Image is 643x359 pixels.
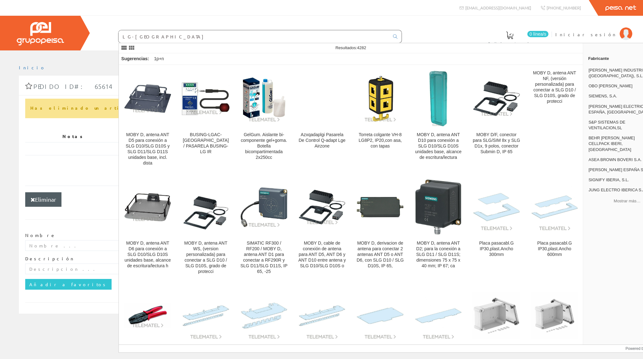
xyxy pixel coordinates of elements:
img: Envolvente vacía X25C LGR-TR, con tapa transparente [472,292,520,339]
img: BUSING-LGAC-IR / PASARELA BUSING-LG IR [182,82,229,115]
a: GelGum. Aislante bi-componente gel+goma. Botella bicompartimentada 2x250cc GelGum. Aislante bi-co... [235,65,293,173]
div: Total pedido: Total líneas: [25,155,618,186]
a: MOBY D/F, conector para SLG/SIM 8x y SLG D1x, 9 polos, conector Submin D, IP 65 MOBY D/F, conecto... [467,65,525,173]
div: Placa pasacabl.G IP30,plast.Ancho 600mm [531,240,578,258]
span: [EMAIL_ADDRESS][DOMAIN_NAME] [465,5,531,10]
img: MOBY D, cable de conexión de antena para ANT D5, ANT D6 y ANT D10 entre antena y SLG D10/SLG D10S o [298,189,346,225]
a: Torreta colgante VH-8 LG8P2, IP20,con asa, con tapas Torreta colgante VH-8 LG8P2, IP20,con asa, c... [351,65,409,173]
input: Nombre ... [25,240,618,251]
img: SIMATIC RF300 / RF200 / MOBY D, antena ANT D1 para conectar a RF290R y SLG D11/SLG D11S, IP 65, -25 [240,187,288,228]
span: 0 línea/s [527,31,548,37]
img: MOBY D, antena ANT D10 para conexión a SLG D10/SLG D10S unidades base, alcance de escritura/lectura [429,70,448,127]
img: MOBY D, antena ANT D6 para conexión a SLG D10/SLG D10S unidades base, alcance de escritura/lectura h [124,193,171,222]
img: Placa pasacabl.G IP30,zocalo ancho 300mm [240,292,288,339]
div: MOBY D, antena ANT D6 para conexión a SLG D10/SLG D10S unidades base, alcance de escritura/lectura h [124,240,171,269]
div: Azxqadaplgi Pasarela De Control Q-adapt Lge Airzone [298,132,346,149]
a: MOBY D, derivacion de antena para conectar 2 antenas ANT D5 o ANT D6, con SLG D10 / SLG D10S, IP ... [351,174,409,282]
a: SIMATIC RF300 / RF200 / MOBY D, antena ANT D1 para conectar a RF290R y SLG D11/SLG D11S, IP 65, -... [235,174,293,282]
img: Torreta colgante VH-8 LG8P2, IP20,con asa, con tapas [356,75,404,122]
img: Placa pasacabl.G IP30,plast.Ancho 600mm [531,183,578,231]
img: Tenaza para reparar guías pasah., anillguía [124,303,171,328]
div: MOBY D, antena ANT D5 para conexión a SLG D10/SLG D10S y SLG D11/SLG D11S unidades base, incl. dista [124,132,171,166]
img: Envolvente vacía X16C LGR-TR, con tapa transparente [531,292,578,339]
span: Resultados: [335,45,366,50]
a: Inicio [19,65,46,70]
img: Placa pasacabl.G IP30,zocalo ancho 850mm [182,292,229,339]
img: Placa pasacabl.G IP30,zocalo ancho 600mm [298,292,346,339]
div: GelGum. Aislante bi-componente gel+goma. Botella bicompartimentada 2x250cc [240,132,288,160]
a: Azxqadaplgi Pasarela De Control Q-adapt Lge Airzone Azxqadaplgi Pasarela De Control Q-adapt Lge A... [293,65,351,173]
span: Iniciar sesión [555,31,617,38]
span: Pedido actual [488,40,531,47]
img: Grupo Peisa [17,22,64,45]
div: Sugerencias: [119,55,150,63]
div: MOBY D, antena ANT NF, (versión personalizada) para conectar a SLG D10 / SLG D10S, grado de protecci [531,70,578,104]
div: MOBY D, antena ANT D2; para la conexión a SLG D11 / SLG D11S; dimensiones 75 x 75 x 40 mm; IP 67; ca [414,240,462,269]
a: Placa pasacabl.G IP30,plast.Ancho 300mm Placa pasacabl.G IP30,plast.Ancho 300mm [467,174,525,282]
img: GelGum. Aislante bi-componente gel+goma. Botella bicompartimentada 2x250cc [240,75,288,122]
a: MOBY D, antena ANT D2; para la conexión a SLG D11 / SLG D11S; dimensiones 75 x 75 x 40 mm; IP 67;... [409,174,467,282]
input: Descripcion ... [25,263,618,274]
span: 4282 [357,45,366,50]
a: Iniciar sesión [555,26,632,32]
label: Descripción [25,256,74,262]
strong: Has eliminado un artículo del pedido actual. [30,105,223,111]
div: 1p+n [152,53,167,65]
input: Añadir a favoritos [25,279,112,290]
img: MOBY D, antena ANT D5 para conexión a SLG D10/SLG D10S y SLG D11/SLG D11S unidades base, incl. dista [124,84,171,113]
div: Placa pasacabl.G IP30,plast.Ancho 300mm [472,240,520,258]
label: Nombre [25,232,56,239]
img: MOBY D, derivacion de antena para conectar 2 antenas ANT D5 o ANT D6, con SLG D10 / SLG D10S, IP 65, [356,196,404,218]
a: MOBY D, antena ANT D5 para conexión a SLG D10/SLG D10S y SLG D11/SLG D11S unidades base, incl. di... [119,65,177,173]
a: MOBY D, antena ANT D10 para conexión a SLG D10/SLG D10S unidades base, alcance de escritura/lectu... [409,65,467,173]
img: MOBY D, antena ANT D2; para la conexión a SLG D11 / SLG D11S; dimensiones 75 x 75 x 40 mm; IP 67; ca [414,179,462,235]
div: MOBY D, antena ANT D10 para conexión a SLG D10/SLG D10S unidades base, alcance de escritura/lectura [414,132,462,160]
a: Placa pasacabl.G IP30,plast.Ancho 600mm Placa pasacabl.G IP30,plast.Ancho 600mm [526,174,583,282]
th: Notas [60,131,154,142]
div: MOBY D, antena ANT WS, (version personalizada) para conectar a SLG D10 / SLG D10S, grado de protecci [182,240,229,275]
input: Buscar ... [119,30,389,43]
div: ¿Quieres deshacer esta acción? [25,99,618,118]
img: Placa pasacabl.G IP30, metal.Ancho 600mm [414,292,462,339]
div: MOBY D/F, conector para SLG/SIM 8x y SLG D1x, 9 polos, conector Submin D, IP 65 [472,132,520,155]
a: 0 línea/s Pedido actual [482,26,550,49]
span: Pedido ID#: 65614 | [DATE] 08:27:39 | Cliente Invitado 1408559380 (1408559380) [33,83,387,90]
div: BUSING-LGAC-[GEOGRAPHIC_DATA] / PASARELA BUSING-LG IR [182,132,229,155]
div: © Grupo Peisa [19,321,624,327]
div: Torreta colgante VH-8 LG8P2, IP20,con asa, con tapas [356,132,404,149]
div: SIMATIC RF300 / RF200 / MOBY D, antena ANT D1 para conectar a RF290R y SLG D11/SLG D11S, IP 65, -25 [240,240,288,275]
a: MOBY D, antena ANT D6 para conexión a SLG D10/SLG D10S unidades base, alcance de escritura/lectur... [119,174,177,282]
a: BUSING-LGAC-IR / PASARELA BUSING-LG IR BUSING-LGAC-[GEOGRAPHIC_DATA] / PASARELA BUSING-LG IR [177,65,235,173]
a: MOBY D, antena ANT WS, (version personalizada) para conectar a SLG D10 / SLG D10S, grado de prote... [177,174,235,282]
button: Eliminar [25,192,61,207]
span: [PHONE_NUMBER] [547,5,581,10]
div: MOBY D, derivacion de antena para conectar 2 antenas ANT D5 o ANT D6, con SLG D10 / SLG D10S, IP 65, [356,240,404,269]
img: Placa pasacabl.G IP30,plast.Ancho 300mm [472,183,520,231]
img: MOBY D/F, conector para SLG/SIM 8x y SLG D1x, 9 polos, conector Submin D, IP 65 [472,81,520,117]
div: MOBY D, cable de conexión de antena para ANT D5, ANT D6 y ANT D10 entre antena y SLG D10/SLG D10S o [298,240,346,269]
a: MOBY D, cable de conexión de antena para ANT D5, ANT D6 y ANT D10 entre antena y SLG D10/SLG D10S... [293,174,351,282]
img: Placa pasacabl.G IP30, metal.Ancho 300mm [356,292,404,339]
a: MOBY D, antena ANT NF, (versión personalizada) para conectar a SLG D10 / SLG D10S, grado de protecci [526,65,583,173]
img: MOBY D, antena ANT WS, (version personalizada) para conectar a SLG D10 / SLG D10S, grado de protecci [182,183,229,231]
